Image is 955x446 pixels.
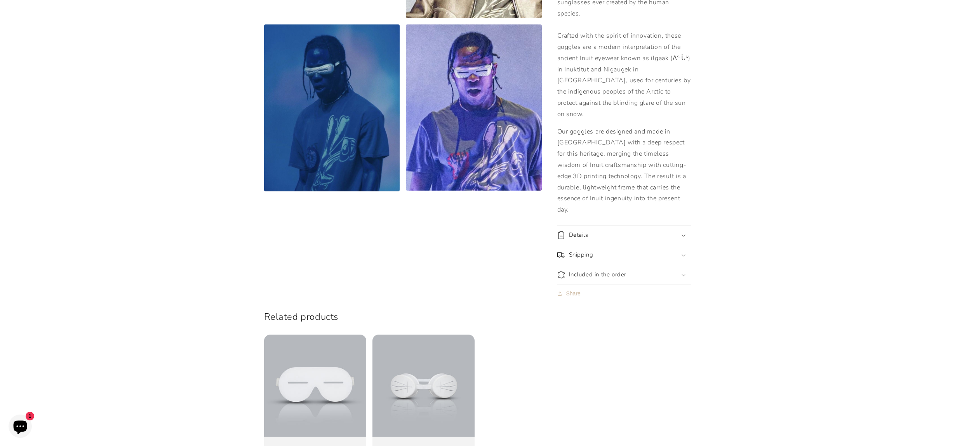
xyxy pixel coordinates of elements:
[569,271,627,279] h2: Included in the order
[557,265,691,285] summary: Included in the order
[557,245,691,265] summary: Shipping
[264,311,691,323] h2: Related products
[557,226,691,245] summary: Details
[557,126,691,215] p: Our goggles are designed and made in [GEOGRAPHIC_DATA] with a deep respect for this heritage, mer...
[569,231,588,239] h2: Details
[569,251,593,259] h2: Shipping
[557,285,583,302] button: Share
[6,415,34,440] inbox-online-store-chat: Shopify online store chat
